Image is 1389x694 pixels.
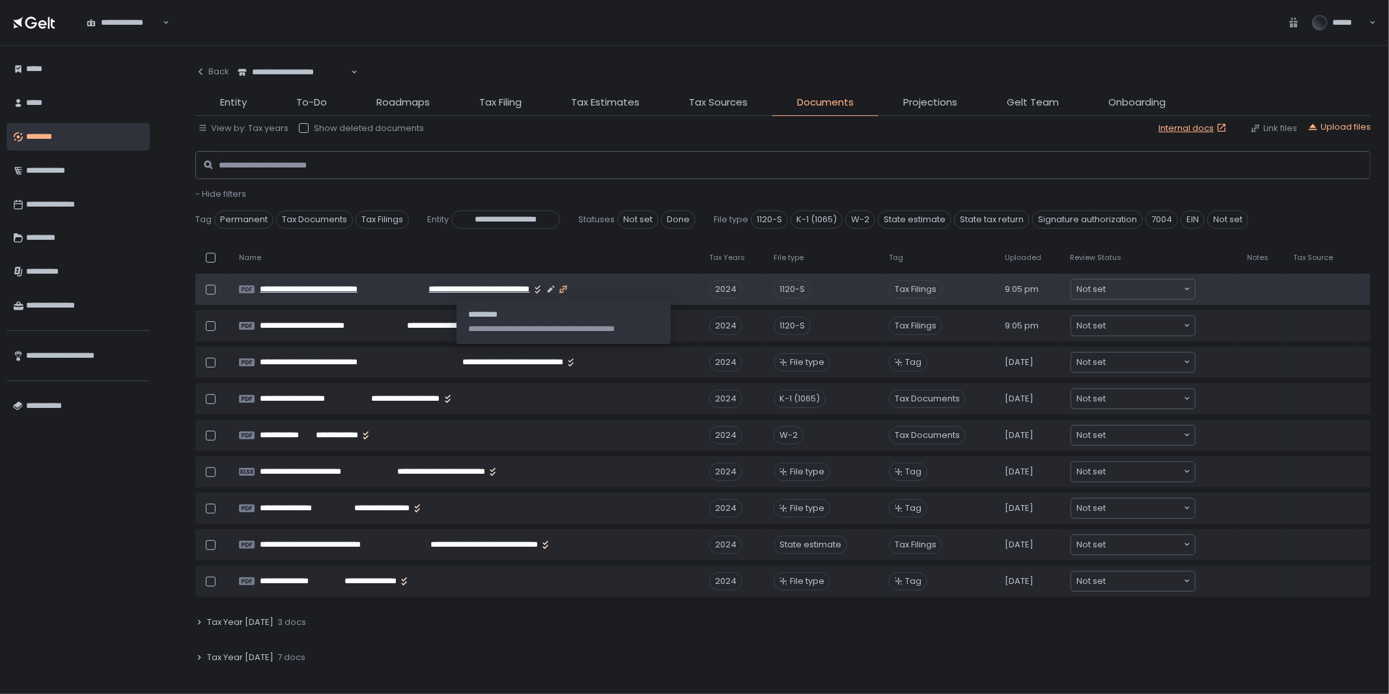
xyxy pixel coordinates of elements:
[905,502,921,514] span: Tag
[774,280,811,298] div: 1120-S
[1071,499,1195,518] div: Search for option
[1207,210,1248,229] span: Not set
[239,253,261,263] span: Name
[1007,95,1059,110] span: Gelt Team
[1106,392,1183,405] input: Search for option
[78,8,169,36] div: Search for option
[709,253,745,263] span: Tax Years
[195,59,229,85] button: Back
[1106,356,1183,369] input: Search for option
[905,356,921,368] span: Tag
[276,210,353,229] span: Tax Documents
[1077,465,1106,478] span: Not set
[751,210,788,229] span: 1120-S
[571,95,639,110] span: Tax Estimates
[1071,571,1195,591] div: Search for option
[1071,426,1195,445] div: Search for option
[1077,319,1106,332] span: Not set
[1106,538,1183,551] input: Search for option
[1005,502,1033,514] span: [DATE]
[229,59,358,86] div: Search for option
[774,253,804,263] span: File type
[889,426,966,444] span: Tax Documents
[889,253,903,263] span: Tag
[195,66,229,78] div: Back
[195,214,212,225] span: Tag
[714,214,748,225] span: File type
[1005,429,1033,441] span: [DATE]
[709,280,742,298] div: 2024
[774,426,804,444] div: W-2
[1077,429,1106,442] span: Not set
[661,210,695,229] span: Done
[1071,280,1195,299] div: Search for option
[1005,253,1041,263] span: Uploaded
[1005,320,1039,332] span: 9:05 pm
[479,95,522,110] span: Tax Filing
[889,280,942,298] span: Tax Filings
[1106,429,1183,442] input: Search for option
[790,466,824,478] span: File type
[1032,210,1143,229] span: Signature authorization
[1071,462,1195,482] div: Search for option
[1108,95,1166,110] span: Onboarding
[1071,253,1122,263] span: Review Status
[1106,465,1183,478] input: Search for option
[905,575,921,587] span: Tag
[1071,535,1195,555] div: Search for option
[1308,121,1371,133] button: Upload files
[427,214,449,225] span: Entity
[207,616,274,628] span: Tax Year [DATE]
[709,572,742,590] div: 2024
[277,652,305,663] span: 7 docs
[1071,353,1195,372] div: Search for option
[1106,502,1183,515] input: Search for option
[790,356,824,368] span: File type
[1071,389,1195,409] div: Search for option
[791,210,843,229] span: K-1 (1065)
[198,123,288,134] button: View by: Tax years
[1247,253,1269,263] span: Notes
[195,188,246,200] span: - Hide filters
[797,95,854,110] span: Documents
[1293,253,1333,263] span: Tax Source
[1077,502,1106,515] span: Not set
[1158,123,1229,134] a: Internal docs
[1077,575,1106,588] span: Not set
[1106,319,1183,332] input: Search for option
[207,652,274,663] span: Tax Year [DATE]
[878,210,951,229] span: State estimate
[889,317,942,335] span: Tax Filings
[889,536,942,554] span: Tax Filings
[954,210,1030,229] span: State tax return
[790,502,824,514] span: File type
[214,210,274,229] span: Permanent
[1005,466,1033,478] span: [DATE]
[709,463,742,481] div: 2024
[709,499,742,517] div: 2024
[903,95,957,110] span: Projections
[709,353,742,371] div: 2024
[774,390,826,408] div: K-1 (1065)
[349,66,350,79] input: Search for option
[790,575,824,587] span: File type
[1077,538,1106,551] span: Not set
[1077,392,1106,405] span: Not set
[161,16,161,29] input: Search for option
[1250,123,1297,134] button: Link files
[1071,316,1195,336] div: Search for option
[709,426,742,444] div: 2024
[709,390,742,408] div: 2024
[296,95,327,110] span: To-Do
[376,95,430,110] span: Roadmaps
[1106,283,1183,296] input: Search for option
[1005,393,1033,405] span: [DATE]
[1077,283,1106,296] span: Not set
[356,210,409,229] span: Tax Filings
[1077,356,1106,369] span: Not set
[689,95,748,110] span: Tax Sources
[1005,575,1033,587] span: [DATE]
[617,210,658,229] span: Not set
